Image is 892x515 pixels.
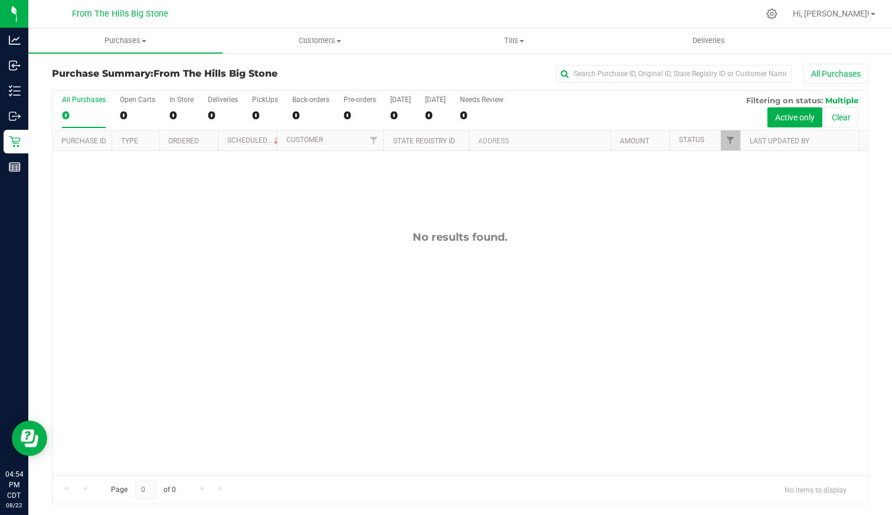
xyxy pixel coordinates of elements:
div: 0 [425,109,446,122]
span: Purchases [28,35,223,46]
button: All Purchases [803,64,868,84]
button: Active only [767,107,822,127]
inline-svg: Analytics [9,34,21,46]
div: 0 [169,109,194,122]
inline-svg: Inbound [9,60,21,71]
div: Pre-orders [344,96,376,104]
th: Address [469,130,610,151]
div: Back-orders [292,96,329,104]
inline-svg: Retail [9,136,21,147]
div: 0 [252,109,278,122]
a: Customer [286,136,323,144]
a: State Registry ID [393,137,455,145]
span: Multiple [825,96,858,105]
div: 0 [62,109,106,122]
p: 08/22 [5,501,23,510]
div: Deliveries [208,96,238,104]
span: No items to display [775,481,856,498]
inline-svg: Inventory [9,85,21,97]
span: Customers [223,35,416,46]
span: Page of 0 [101,481,186,499]
div: Open Carts [120,96,155,104]
span: From The Hills Big Stone [153,68,277,79]
span: From The Hills Big Stone [73,9,169,19]
span: Hi, [PERSON_NAME]! [793,9,870,18]
a: Type [121,137,138,145]
div: All Purchases [62,96,106,104]
span: Filtering on status: [746,96,823,105]
div: 0 [208,109,238,122]
input: Search Purchase ID, Original ID, State Registry ID or Customer Name... [556,65,792,83]
iframe: Resource center [12,421,47,456]
div: [DATE] [425,96,446,104]
div: Manage settings [764,8,779,19]
div: 0 [120,109,155,122]
a: Purchase ID [61,137,106,145]
inline-svg: Reports [9,161,21,173]
span: Tills [417,35,610,46]
a: Status [679,136,704,144]
div: 0 [390,109,411,122]
span: Deliveries [677,35,741,46]
a: Filter [364,130,383,150]
div: No results found. [53,231,868,244]
a: Ordered [168,137,199,145]
div: Needs Review [460,96,504,104]
div: 0 [292,109,329,122]
a: Deliveries [612,28,806,53]
div: 0 [344,109,376,122]
a: Customers [223,28,417,53]
inline-svg: Outbound [9,110,21,122]
a: Filter [721,130,740,150]
div: 0 [460,109,504,122]
div: [DATE] [390,96,411,104]
a: Scheduled [227,136,281,145]
h3: Purchase Summary: [52,68,324,79]
p: 04:54 PM CDT [5,469,23,501]
div: In Store [169,96,194,104]
div: PickUps [252,96,278,104]
a: Tills [417,28,611,53]
a: Last Updated By [750,137,809,145]
a: Amount [620,137,649,145]
button: Clear [824,107,858,127]
a: Purchases [28,28,223,53]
